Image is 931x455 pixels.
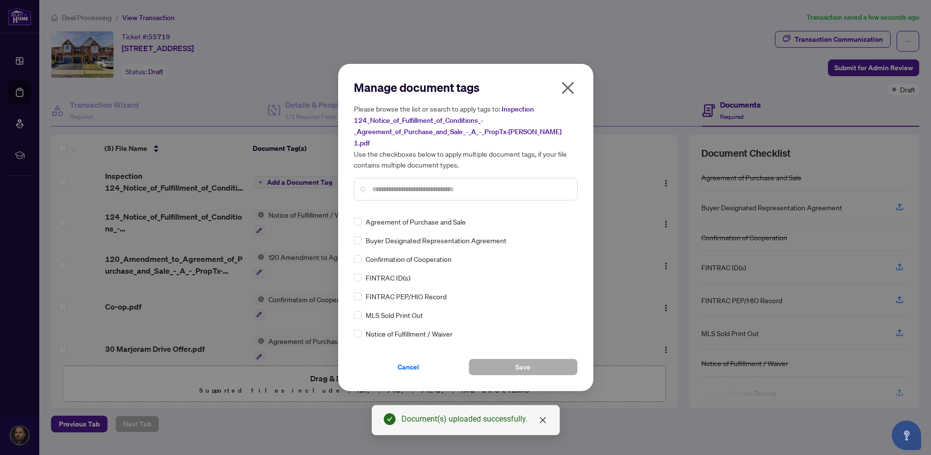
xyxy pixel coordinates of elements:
span: Buyer Designated Representation Agreement [366,235,506,246]
span: check-circle [384,413,396,425]
div: Document(s) uploaded successfully. [401,413,548,425]
span: Cancel [398,359,419,375]
span: Confirmation of Cooperation [366,254,452,264]
span: Agreement of Purchase and Sale [366,216,466,227]
button: Save [469,359,578,375]
button: Open asap [892,421,921,450]
span: Notice of Fulfillment / Waiver [366,328,452,339]
h5: Please browse the list or search to apply tags to: Use the checkboxes below to apply multiple doc... [354,103,578,170]
a: Close [537,415,548,426]
span: FINTRAC PEP/HIO Record [366,291,447,302]
span: FINTRAC ID(s) [366,272,410,283]
span: MLS Sold Print Out [366,310,423,320]
button: Cancel [354,359,463,375]
span: close [539,416,547,424]
span: close [560,80,576,96]
h2: Manage document tags [354,80,578,95]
